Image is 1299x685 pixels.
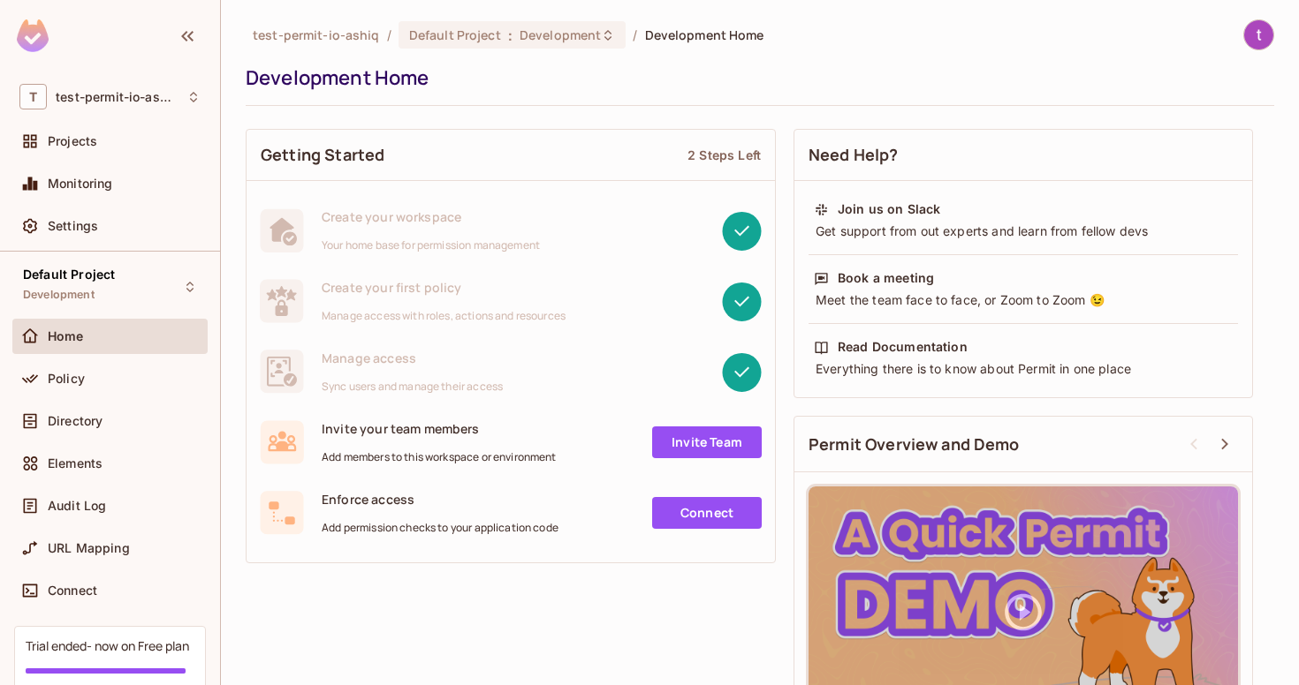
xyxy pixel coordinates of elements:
[507,28,513,42] span: :
[1244,20,1273,49] img: teccas ekart
[48,456,103,470] span: Elements
[253,26,380,43] span: the active workspace
[322,420,557,437] span: Invite your team members
[48,583,97,598] span: Connect
[48,219,98,233] span: Settings
[19,84,47,109] span: T
[322,450,557,464] span: Add members to this workspace or environment
[48,541,130,555] span: URL Mapping
[838,200,940,218] div: Join us on Slack
[23,288,95,302] span: Development
[48,372,85,386] span: Policy
[261,144,384,166] span: Getting Started
[322,208,540,225] span: Create your workspace
[322,309,566,323] span: Manage access with roles, actions and resources
[409,26,501,43] span: Default Project
[809,433,1020,455] span: Permit Overview and Demo
[814,222,1233,240] div: Get support from out experts and learn from fellow devs
[322,350,503,366] span: Manage access
[48,134,97,148] span: Projects
[687,147,761,163] div: 2 Steps Left
[633,26,637,43] li: /
[645,26,764,43] span: Development Home
[322,279,566,296] span: Create your first policy
[48,499,106,513] span: Audit Log
[814,360,1233,378] div: Everything there is to know about Permit in one place
[23,267,115,282] span: Default Project
[246,64,1265,91] div: Development Home
[809,144,899,166] span: Need Help?
[520,26,601,43] span: Development
[322,238,540,252] span: Your home base for permission management
[48,329,84,343] span: Home
[322,521,558,535] span: Add permission checks to your application code
[387,26,391,43] li: /
[838,269,934,287] div: Book a meeting
[17,19,49,52] img: SReyMgAAAABJRU5ErkJggg==
[48,177,113,191] span: Monitoring
[48,414,103,428] span: Directory
[838,338,968,356] div: Read Documentation
[814,291,1233,309] div: Meet the team face to face, or Zoom to Zoom 😉
[26,637,189,654] div: Trial ended- now on Free plan
[56,90,178,104] span: Workspace: test-permit-io-ashiq
[322,380,503,394] span: Sync users and manage their access
[322,491,558,508] span: Enforce access
[652,426,762,458] a: Invite Team
[652,497,762,529] a: Connect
